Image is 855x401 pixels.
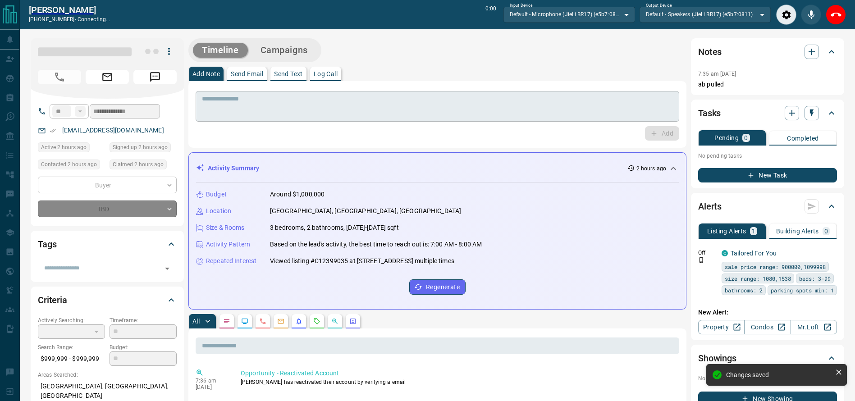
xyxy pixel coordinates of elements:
[801,5,821,25] div: Mute
[510,3,533,9] label: Input Device
[241,318,248,325] svg: Lead Browsing Activity
[636,164,666,173] p: 2 hours ago
[110,343,177,351] p: Budget:
[776,228,819,234] p: Building Alerts
[38,237,56,251] h2: Tags
[824,228,828,234] p: 0
[640,7,771,22] div: Default - Speakers (JieLi BR17) (e5b7:0811)
[196,160,679,177] div: Activity Summary2 hours ago
[38,159,105,172] div: Fri Sep 12 2025
[110,159,177,172] div: Fri Sep 12 2025
[50,128,56,134] svg: Email Verified
[110,316,177,324] p: Timeframe:
[744,135,748,141] p: 0
[698,351,736,365] h2: Showings
[698,71,736,77] p: 7:35 am [DATE]
[161,262,174,275] button: Open
[206,190,227,199] p: Budget
[313,318,320,325] svg: Requests
[776,5,796,25] div: Audio Settings
[270,256,454,266] p: Viewed listing #C12399035 at [STREET_ADDRESS] multiple times
[698,320,745,334] a: Property
[196,378,227,384] p: 7:36 am
[698,249,716,257] p: Off
[113,143,168,152] span: Signed up 2 hours ago
[698,102,837,124] div: Tasks
[725,262,826,271] span: sale price range: 900000,1099998
[726,371,832,378] div: Changes saved
[698,149,837,163] p: No pending tasks
[722,250,728,256] div: condos.ca
[698,199,722,214] h2: Alerts
[698,41,837,63] div: Notes
[62,127,164,134] a: [EMAIL_ADDRESS][DOMAIN_NAME]
[231,71,263,77] p: Send Email
[41,143,87,152] span: Active 2 hours ago
[38,371,177,379] p: Areas Searched:
[38,343,105,351] p: Search Range:
[270,223,399,232] p: 3 bedrooms, 2 bathrooms, [DATE]-[DATE] sqft
[698,168,837,182] button: New Task
[38,70,81,84] span: Call
[38,293,67,307] h2: Criteria
[270,206,461,216] p: [GEOGRAPHIC_DATA], [GEOGRAPHIC_DATA], [GEOGRAPHIC_DATA]
[206,206,231,216] p: Location
[698,347,837,369] div: Showings
[38,200,177,217] div: TBD
[295,318,302,325] svg: Listing Alerts
[38,316,105,324] p: Actively Searching:
[193,43,248,58] button: Timeline
[38,177,177,193] div: Buyer
[78,16,110,23] span: connecting...
[38,142,105,155] div: Fri Sep 12 2025
[752,228,755,234] p: 1
[698,308,837,317] p: New Alert:
[192,318,200,324] p: All
[110,142,177,155] div: Fri Sep 12 2025
[791,320,837,334] a: Mr.Loft
[826,5,846,25] div: End Call
[698,374,837,383] p: No showings booked
[799,274,831,283] span: beds: 3-99
[38,289,177,311] div: Criteria
[698,106,721,120] h2: Tasks
[274,71,303,77] p: Send Text
[38,351,105,366] p: $999,999 - $999,999
[744,320,791,334] a: Condos
[196,384,227,390] p: [DATE]
[698,257,704,263] svg: Push Notification Only
[714,135,739,141] p: Pending
[29,5,110,15] a: [PERSON_NAME]
[314,71,338,77] p: Log Call
[206,256,256,266] p: Repeated Interest
[409,279,466,295] button: Regenerate
[41,160,97,169] span: Contacted 2 hours ago
[707,228,746,234] p: Listing Alerts
[698,80,837,89] p: ab pulled
[259,318,266,325] svg: Calls
[503,7,635,22] div: Default - Microphone (JieLi BR17) (e5b7:0811)
[725,274,791,283] span: size range: 1080,1538
[208,164,259,173] p: Activity Summary
[38,233,177,255] div: Tags
[270,240,482,249] p: Based on the lead's activity, the best time to reach out is: 7:00 AM - 8:00 AM
[29,15,110,23] p: [PHONE_NUMBER] -
[192,71,220,77] p: Add Note
[771,286,834,295] span: parking spots min: 1
[349,318,357,325] svg: Agent Actions
[206,240,250,249] p: Activity Pattern
[113,160,164,169] span: Claimed 2 hours ago
[270,190,325,199] p: Around $1,000,000
[206,223,245,232] p: Size & Rooms
[241,378,676,386] p: [PERSON_NAME] has reactivated their account by verifying a email
[698,196,837,217] div: Alerts
[86,70,129,84] span: Email
[698,45,722,59] h2: Notes
[277,318,284,325] svg: Emails
[731,250,777,257] a: Tailored For You
[133,70,177,84] span: Message
[646,3,672,9] label: Output Device
[223,318,230,325] svg: Notes
[725,286,763,295] span: bathrooms: 2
